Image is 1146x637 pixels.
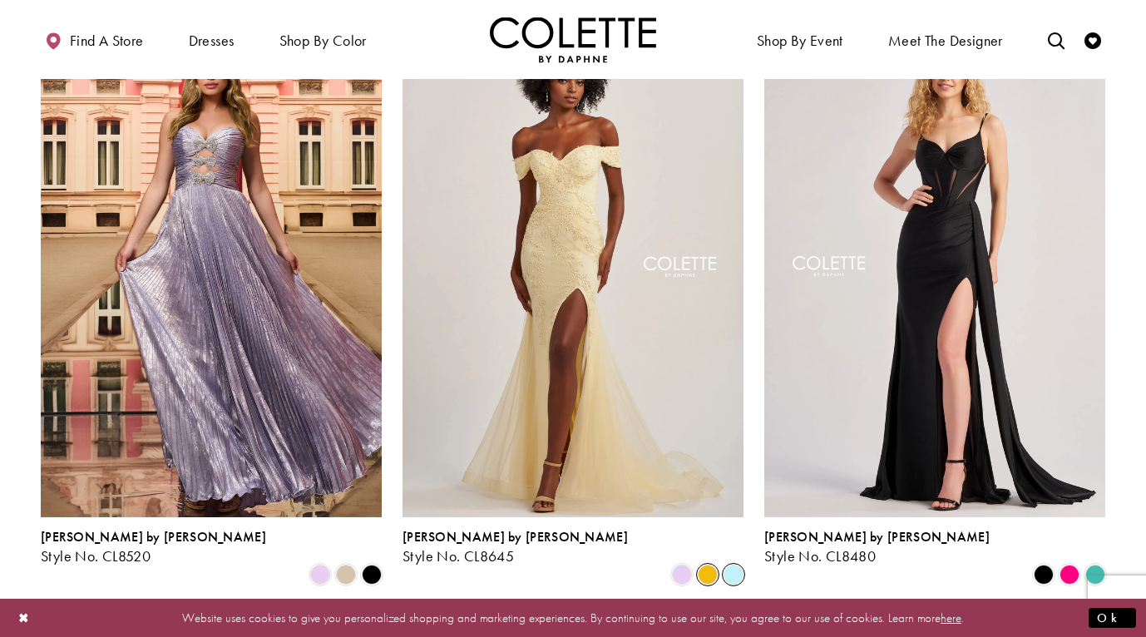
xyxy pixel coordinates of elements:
[185,17,239,62] span: Dresses
[403,528,628,546] span: [PERSON_NAME] by [PERSON_NAME]
[310,565,330,585] i: Lilac
[764,528,990,546] span: [PERSON_NAME] by [PERSON_NAME]
[403,546,514,565] span: Style No. CL8645
[189,32,235,49] span: Dresses
[753,17,847,62] span: Shop By Event
[1085,565,1105,585] i: Turquoise
[120,606,1026,629] p: Website uses cookies to give you personalized shopping and marketing experiences. By continuing t...
[941,609,961,625] a: here
[70,32,144,49] span: Find a store
[698,565,718,585] i: Buttercup
[1080,17,1105,62] a: Check Wishlist
[1044,17,1069,62] a: Toggle search
[362,565,382,585] i: Black
[336,565,356,585] i: Gold Dust
[403,530,628,565] div: Colette by Daphne Style No. CL8645
[888,32,1003,49] span: Meet the designer
[884,17,1007,62] a: Meet the designer
[1089,607,1136,628] button: Submit Dialog
[1034,565,1054,585] i: Black
[764,546,876,565] span: Style No. CL8480
[764,530,990,565] div: Colette by Daphne Style No. CL8480
[490,17,656,62] a: Visit Home Page
[672,565,692,585] i: Lilac
[41,528,266,546] span: [PERSON_NAME] by [PERSON_NAME]
[403,22,743,517] a: Visit Colette by Daphne Style No. CL8645 Page
[275,17,371,62] span: Shop by color
[764,22,1105,517] a: Visit Colette by Daphne Style No. CL8480 Page
[41,22,382,517] a: Visit Colette by Daphne Style No. CL8520 Page
[1060,565,1079,585] i: Hot Pink
[490,17,656,62] img: Colette by Daphne
[10,603,38,632] button: Close Dialog
[724,565,743,585] i: Light Blue
[41,17,147,62] a: Find a store
[41,546,151,565] span: Style No. CL8520
[757,32,843,49] span: Shop By Event
[41,530,266,565] div: Colette by Daphne Style No. CL8520
[279,32,367,49] span: Shop by color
